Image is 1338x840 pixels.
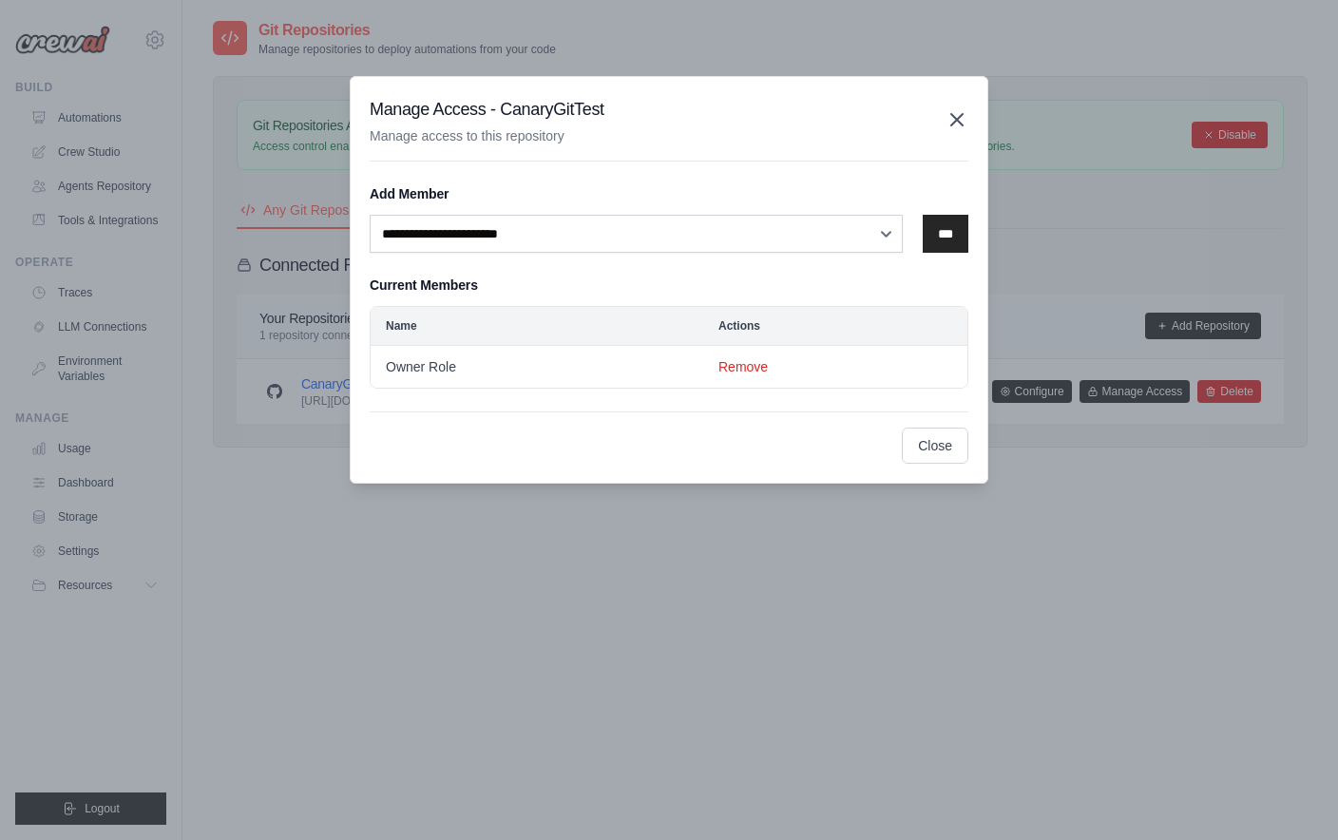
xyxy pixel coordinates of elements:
[371,307,703,346] th: Name
[703,307,967,346] th: Actions
[371,346,703,389] td: Owner Role
[370,276,968,295] h5: Current Members
[718,357,768,376] button: Remove
[370,184,968,203] h5: Add Member
[370,96,604,123] h3: Manage Access - CanaryGitTest
[902,428,968,464] button: Close
[370,126,604,145] p: Manage access to this repository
